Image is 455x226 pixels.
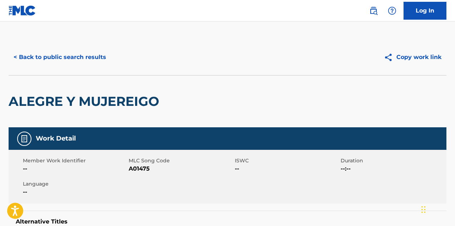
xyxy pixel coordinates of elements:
img: Work Detail [20,134,29,143]
span: Member Work Identifier [23,157,127,164]
button: < Back to public search results [9,48,111,66]
span: -- [23,188,127,196]
img: search [369,6,378,15]
span: -- [235,164,339,173]
span: ISWC [235,157,339,164]
h5: Alternative Titles [16,218,439,225]
img: help [388,6,396,15]
div: Drag [421,199,426,220]
img: Copy work link [384,53,396,62]
span: MLC Song Code [129,157,233,164]
button: Copy work link [379,48,446,66]
span: -- [23,164,127,173]
span: Language [23,180,127,188]
span: --:-- [341,164,445,173]
span: A01475 [129,164,233,173]
iframe: Chat Widget [419,192,455,226]
h5: Work Detail [36,134,76,143]
span: Duration [341,157,445,164]
div: Help [385,4,399,18]
img: MLC Logo [9,5,36,16]
a: Log In [404,2,446,20]
a: Public Search [366,4,381,18]
h2: ALEGRE Y MUJEREIGO [9,93,163,109]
